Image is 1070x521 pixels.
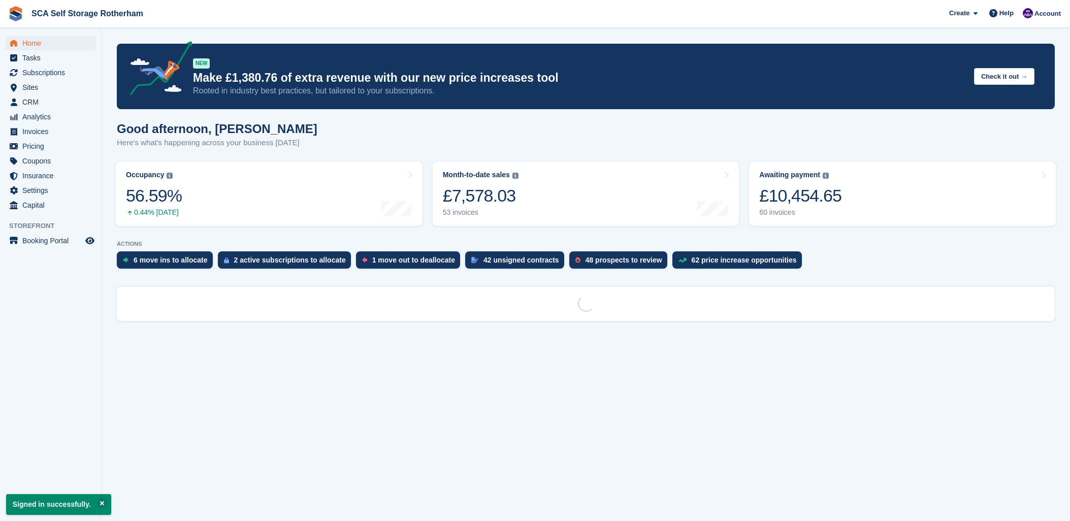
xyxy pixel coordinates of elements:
span: Coupons [22,154,83,168]
a: 48 prospects to review [569,251,672,274]
a: SCA Self Storage Rotherham [27,5,147,22]
a: menu [5,80,96,94]
div: 6 move ins to allocate [134,256,208,264]
img: Kelly Neesham [1023,8,1033,18]
div: 42 unsigned contracts [483,256,559,264]
a: 2 active subscriptions to allocate [218,251,356,274]
img: move_outs_to_deallocate_icon-f764333ba52eb49d3ac5e1228854f67142a1ed5810a6f6cc68b1a99e826820c5.svg [362,257,367,263]
a: 42 unsigned contracts [465,251,569,274]
span: CRM [22,95,83,109]
p: Make £1,380.76 of extra revenue with our new price increases tool [193,71,966,85]
span: Help [999,8,1014,18]
a: Awaiting payment £10,454.65 60 invoices [749,161,1056,226]
div: NEW [193,58,210,69]
span: Sites [22,80,83,94]
a: menu [5,198,96,212]
div: 60 invoices [759,208,841,217]
div: 62 price increase opportunities [692,256,797,264]
img: icon-info-grey-7440780725fd019a000dd9b08b2336e03edf1995a4989e88bcd33f0948082b44.svg [167,173,173,179]
a: Month-to-date sales £7,578.03 53 invoices [433,161,739,226]
span: Create [949,8,969,18]
a: Occupancy 56.59% 0.44% [DATE] [116,161,423,226]
a: menu [5,51,96,65]
img: prospect-51fa495bee0391a8d652442698ab0144808aea92771e9ea1ae160a38d050c398.svg [575,257,580,263]
div: Awaiting payment [759,171,820,179]
a: menu [5,66,96,80]
p: Here's what's happening across your business [DATE] [117,137,317,149]
div: £10,454.65 [759,185,841,206]
div: 1 move out to deallocate [372,256,455,264]
div: 0.44% [DATE] [126,208,182,217]
div: £7,578.03 [443,185,518,206]
a: menu [5,36,96,50]
a: menu [5,234,96,248]
h1: Good afternoon, [PERSON_NAME] [117,122,317,136]
p: Signed in successfully. [6,494,111,515]
span: Booking Portal [22,234,83,248]
button: Check it out → [974,68,1034,85]
span: Insurance [22,169,83,183]
a: menu [5,95,96,109]
a: 1 move out to deallocate [356,251,465,274]
p: Rooted in industry best practices, but tailored to your subscriptions. [193,85,966,96]
div: 53 invoices [443,208,518,217]
img: price-adjustments-announcement-icon-8257ccfd72463d97f412b2fc003d46551f7dbcb40ab6d574587a9cd5c0d94... [121,41,192,99]
span: Account [1034,9,1061,19]
span: Settings [22,183,83,198]
span: Pricing [22,139,83,153]
a: menu [5,110,96,124]
a: menu [5,139,96,153]
div: Month-to-date sales [443,171,510,179]
span: Invoices [22,124,83,139]
img: active_subscription_to_allocate_icon-d502201f5373d7db506a760aba3b589e785aa758c864c3986d89f69b8ff3... [224,257,229,264]
a: 6 move ins to allocate [117,251,218,274]
div: 56.59% [126,185,182,206]
a: menu [5,183,96,198]
div: 48 prospects to review [586,256,662,264]
a: Preview store [84,235,96,247]
img: move_ins_to_allocate_icon-fdf77a2bb77ea45bf5b3d319d69a93e2d87916cf1d5bf7949dd705db3b84f3ca.svg [123,257,128,263]
span: Storefront [9,221,101,231]
div: 2 active subscriptions to allocate [234,256,346,264]
a: 62 price increase opportunities [672,251,807,274]
a: menu [5,154,96,168]
img: price_increase_opportunities-93ffe204e8149a01c8c9dc8f82e8f89637d9d84a8eef4429ea346261dce0b2c0.svg [678,258,687,263]
img: icon-info-grey-7440780725fd019a000dd9b08b2336e03edf1995a4989e88bcd33f0948082b44.svg [823,173,829,179]
img: stora-icon-8386f47178a22dfd0bd8f6a31ec36ba5ce8667c1dd55bd0f319d3a0aa187defe.svg [8,6,23,21]
img: icon-info-grey-7440780725fd019a000dd9b08b2336e03edf1995a4989e88bcd33f0948082b44.svg [512,173,518,179]
p: ACTIONS [117,241,1055,247]
a: menu [5,124,96,139]
span: Subscriptions [22,66,83,80]
img: contract_signature_icon-13c848040528278c33f63329250d36e43548de30e8caae1d1a13099fd9432cc5.svg [471,257,478,263]
a: menu [5,169,96,183]
div: Occupancy [126,171,164,179]
span: Analytics [22,110,83,124]
span: Home [22,36,83,50]
span: Tasks [22,51,83,65]
span: Capital [22,198,83,212]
